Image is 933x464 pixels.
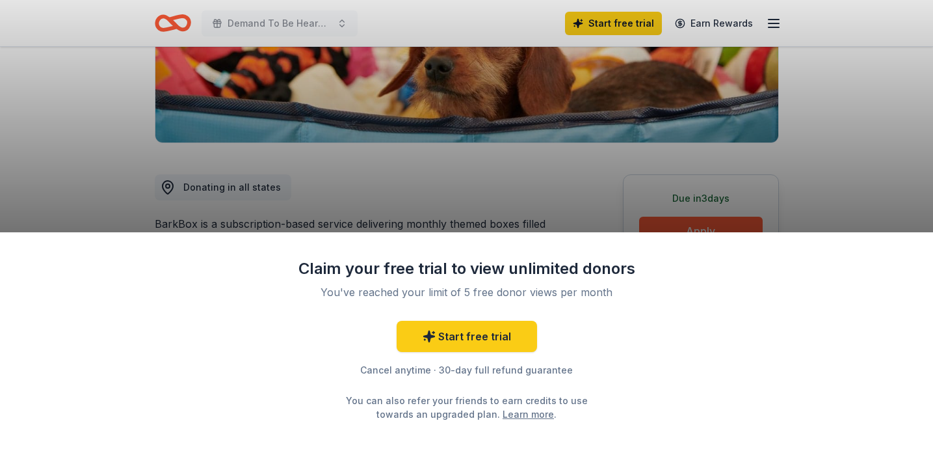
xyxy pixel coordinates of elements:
div: You can also refer your friends to earn credits to use towards an upgraded plan. . [334,394,599,421]
div: You've reached your limit of 5 free donor views per month [313,284,620,300]
a: Start free trial [397,321,537,352]
div: Cancel anytime · 30-day full refund guarantee [298,362,636,378]
div: Claim your free trial to view unlimited donors [298,258,636,279]
a: Learn more [503,407,554,421]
